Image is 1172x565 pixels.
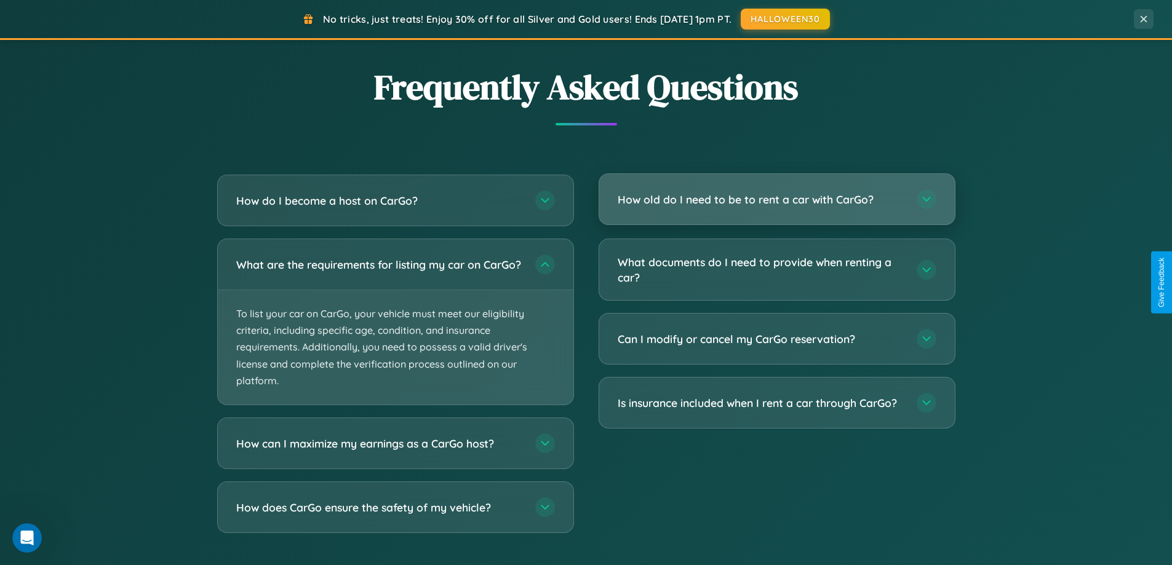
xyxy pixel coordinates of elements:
h3: What documents do I need to provide when renting a car? [618,255,904,285]
h3: How old do I need to be to rent a car with CarGo? [618,192,904,207]
button: HALLOWEEN30 [741,9,830,30]
h2: Frequently Asked Questions [217,63,955,111]
h3: How does CarGo ensure the safety of my vehicle? [236,500,523,515]
h3: Can I modify or cancel my CarGo reservation? [618,331,904,347]
p: To list your car on CarGo, your vehicle must meet our eligibility criteria, including specific ag... [218,290,573,405]
span: No tricks, just treats! Enjoy 30% off for all Silver and Gold users! Ends [DATE] 1pm PT. [323,13,732,25]
h3: What are the requirements for listing my car on CarGo? [236,257,523,272]
h3: How can I maximize my earnings as a CarGo host? [236,436,523,451]
div: Give Feedback [1157,258,1166,307]
h3: How do I become a host on CarGo? [236,193,523,208]
iframe: Intercom live chat [12,523,42,553]
h3: Is insurance included when I rent a car through CarGo? [618,395,904,411]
